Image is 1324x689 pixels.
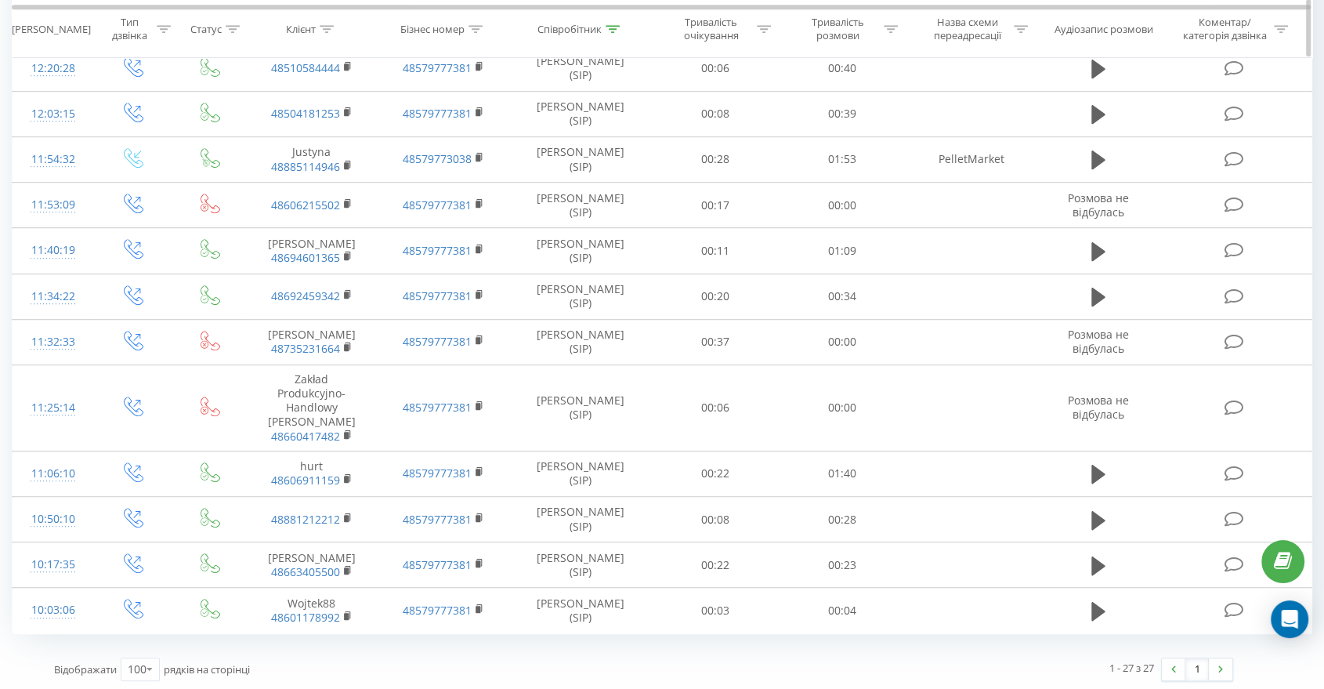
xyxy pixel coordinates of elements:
a: 48660417482 [271,429,340,444]
a: 48885114946 [271,159,340,174]
a: 48692459342 [271,288,340,303]
div: Аудіозапис розмови [1054,23,1153,36]
td: [PERSON_NAME] (SIP) [509,542,651,588]
span: Відображати [54,662,117,676]
td: [PERSON_NAME] (SIP) [509,451,651,496]
td: [PERSON_NAME] (SIP) [509,91,651,136]
a: 1 [1185,658,1209,680]
span: рядків на сторінці [164,662,250,676]
div: Open Intercom Messenger [1271,600,1308,638]
td: [PERSON_NAME] [246,542,378,588]
td: [PERSON_NAME] (SIP) [509,319,651,364]
td: [PERSON_NAME] (SIP) [509,228,651,274]
td: 00:40 [779,45,906,91]
td: [PERSON_NAME] [246,228,378,274]
a: 48663405500 [271,564,340,579]
div: Клієнт [286,23,316,36]
a: 48579777381 [403,198,472,212]
a: 48579777381 [403,512,472,527]
td: 00:06 [652,364,779,451]
td: 00:17 [652,183,779,228]
td: 00:39 [779,91,906,136]
a: 48579777381 [403,603,472,618]
span: Розмова не відбулась [1068,190,1129,219]
td: 00:22 [652,542,779,588]
td: Zakład Produkcyjno-Handlowy [PERSON_NAME] [246,364,378,451]
div: 11:54:32 [28,144,78,175]
div: Тип дзвінка [107,16,153,43]
div: 100 [128,662,147,677]
td: Justyna [246,136,378,182]
td: [PERSON_NAME] (SIP) [509,45,651,91]
div: 12:20:28 [28,53,78,84]
div: Бізнес номер [400,23,465,36]
td: 00:23 [779,542,906,588]
div: Назва схеми переадресації [926,16,1010,43]
div: Тривалість очікування [669,16,753,43]
div: 12:03:15 [28,99,78,129]
div: Статус [190,23,222,36]
td: [PERSON_NAME] (SIP) [509,274,651,319]
td: 00:03 [652,588,779,633]
div: 11:34:22 [28,281,78,312]
td: [PERSON_NAME] (SIP) [509,136,651,182]
a: 48579777381 [403,243,472,258]
div: Тривалість розмови [796,16,880,43]
td: [PERSON_NAME] (SIP) [509,183,651,228]
a: 48579777381 [403,288,472,303]
div: 11:53:09 [28,190,78,220]
a: 48579773038 [403,151,472,166]
a: 48579777381 [403,334,472,349]
td: 00:08 [652,91,779,136]
td: 01:40 [779,451,906,496]
a: 48579777381 [403,466,472,480]
a: 48601178992 [271,610,340,625]
div: 11:40:19 [28,235,78,266]
a: 48606911159 [271,473,340,488]
td: 00:20 [652,274,779,319]
a: 48694601365 [271,250,340,265]
a: 48579777381 [403,557,472,572]
td: 00:06 [652,45,779,91]
div: 11:06:10 [28,459,78,489]
td: [PERSON_NAME] (SIP) [509,588,651,633]
td: 00:37 [652,319,779,364]
a: 48735231664 [271,341,340,356]
div: [PERSON_NAME] [12,23,91,36]
td: 00:04 [779,588,906,633]
td: 00:08 [652,497,779,542]
div: 10:50:10 [28,504,78,535]
td: hurt [246,451,378,496]
div: 10:03:06 [28,595,78,626]
td: 00:00 [779,183,906,228]
div: 10:17:35 [28,549,78,580]
td: 00:00 [779,319,906,364]
td: [PERSON_NAME] (SIP) [509,497,651,542]
td: 01:09 [779,228,906,274]
td: Wojtek88 [246,588,378,633]
td: 00:34 [779,274,906,319]
a: 48579777381 [403,106,472,121]
td: [PERSON_NAME] (SIP) [509,364,651,451]
td: 00:11 [652,228,779,274]
td: 00:28 [779,497,906,542]
a: 48881212212 [271,512,340,527]
div: 11:25:14 [28,393,78,423]
a: 48504181253 [271,106,340,121]
a: 48510584444 [271,60,340,75]
td: 00:22 [652,451,779,496]
td: PelletMarket [906,136,1037,182]
div: Співробітник [537,23,602,36]
span: Розмова не відбулась [1068,327,1129,356]
a: 48579777381 [403,400,472,415]
td: [PERSON_NAME] [246,319,378,364]
span: Розмова не відбулась [1068,393,1129,422]
td: 01:53 [779,136,906,182]
td: 00:00 [779,364,906,451]
div: 11:32:33 [28,327,78,357]
a: 48606215502 [271,198,340,212]
div: 1 - 27 з 27 [1109,660,1154,676]
div: Коментар/категорія дзвінка [1178,16,1270,43]
td: 00:28 [652,136,779,182]
a: 48579777381 [403,60,472,75]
